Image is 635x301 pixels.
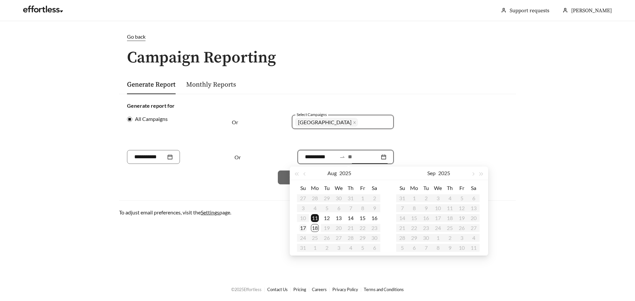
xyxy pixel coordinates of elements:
span: All Campaigns [132,115,170,123]
span: close [353,121,356,125]
th: Sa [468,183,480,193]
span: [PERSON_NAME] [571,7,612,14]
a: Generate Report [127,81,176,89]
th: We [432,183,444,193]
td: 2025-08-14 [345,213,357,223]
span: [GEOGRAPHIC_DATA] [298,119,352,125]
th: Su [297,183,309,193]
a: Careers [312,287,327,292]
th: Tu [321,183,333,193]
a: Pricing [293,287,306,292]
th: Th [345,183,357,193]
a: Privacy Policy [332,287,358,292]
button: Download CSV [278,170,334,184]
td: 2025-08-15 [357,213,368,223]
th: Fr [456,183,468,193]
span: Go back [127,33,146,40]
h1: Campaign Reporting [119,49,516,67]
td: 2025-08-16 [368,213,380,223]
td: 2025-08-13 [333,213,345,223]
div: 12 [323,214,331,222]
strong: Generate report for [127,102,175,109]
a: Support requests [510,7,549,14]
div: 14 [347,214,355,222]
th: Tu [420,183,432,193]
td: 2025-08-18 [309,223,321,233]
button: 2025 [339,167,351,180]
button: Aug [327,167,337,180]
span: to [339,154,345,160]
div: 18 [311,224,319,232]
span: To adjust email preferences, visit the page. [119,209,231,215]
th: Mo [408,183,420,193]
button: 2025 [438,167,450,180]
a: Go back [119,33,516,41]
div: 17 [299,224,307,232]
th: Su [396,183,408,193]
th: Th [444,183,456,193]
span: Or [232,119,238,125]
span: Or [234,154,241,160]
a: Settings [201,209,219,215]
div: 11 [311,214,319,222]
td: 2025-08-12 [321,213,333,223]
th: We [333,183,345,193]
a: Monthly Reports [186,81,236,89]
a: Contact Us [267,287,288,292]
div: 15 [359,214,366,222]
span: © 2025 Effortless [231,287,262,292]
td: 2025-08-17 [297,223,309,233]
button: Sep [427,167,436,180]
td: 2025-08-11 [309,213,321,223]
th: Mo [309,183,321,193]
div: 13 [335,214,343,222]
th: Fr [357,183,368,193]
span: swap-right [339,154,345,160]
a: Terms and Conditions [364,287,404,292]
div: 16 [370,214,378,222]
th: Sa [368,183,380,193]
